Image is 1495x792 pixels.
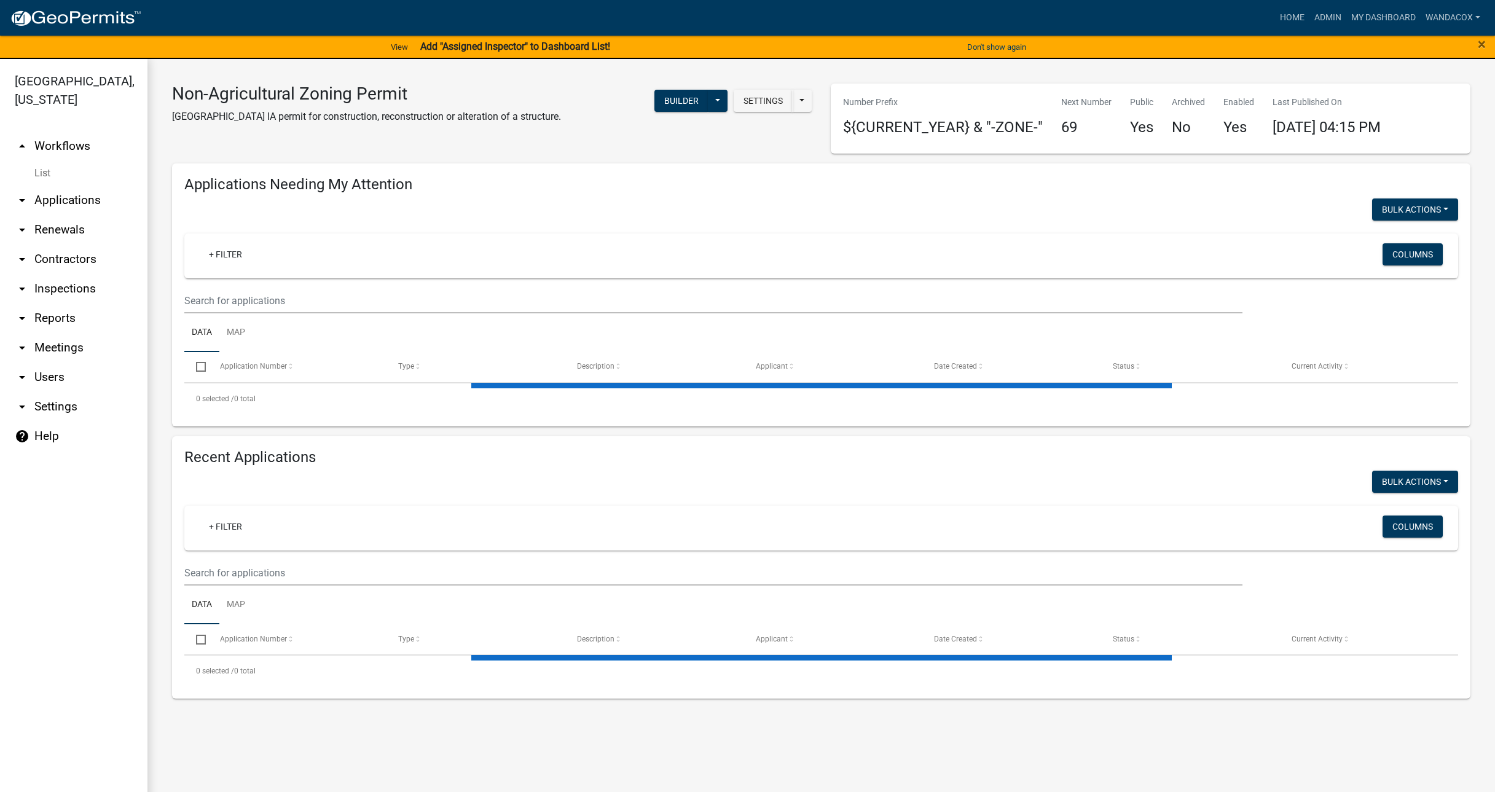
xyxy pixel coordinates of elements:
[744,624,922,654] datatable-header-cell: Applicant
[220,635,287,643] span: Application Number
[208,624,387,654] datatable-header-cell: Application Number
[15,281,29,296] i: arrow_drop_down
[1113,635,1134,643] span: Status
[196,394,234,403] span: 0 selected /
[1130,119,1153,136] h4: Yes
[843,119,1043,136] h4: ${CURRENT_YEAR} & "-ZONE-"
[1273,119,1381,136] span: [DATE] 04:15 PM
[219,313,253,353] a: Map
[1309,6,1346,29] a: Admin
[15,311,29,326] i: arrow_drop_down
[1223,119,1254,136] h4: Yes
[1279,624,1458,654] datatable-header-cell: Current Activity
[1101,624,1280,654] datatable-header-cell: Status
[1372,198,1458,221] button: Bulk Actions
[15,193,29,208] i: arrow_drop_down
[1101,352,1280,382] datatable-header-cell: Status
[1383,243,1443,265] button: Columns
[1478,36,1486,53] span: ×
[1478,37,1486,52] button: Close
[934,635,977,643] span: Date Created
[184,313,219,353] a: Data
[962,37,1031,57] button: Don't show again
[184,586,219,625] a: Data
[1223,96,1254,109] p: Enabled
[196,667,234,675] span: 0 selected /
[386,37,413,57] a: View
[744,352,922,382] datatable-header-cell: Applicant
[15,222,29,237] i: arrow_drop_down
[565,624,744,654] datatable-header-cell: Description
[1130,96,1153,109] p: Public
[184,560,1242,586] input: Search for applications
[184,176,1458,194] h4: Applications Needing My Attention
[922,352,1101,382] datatable-header-cell: Date Created
[756,635,788,643] span: Applicant
[15,399,29,414] i: arrow_drop_down
[184,288,1242,313] input: Search for applications
[1292,635,1343,643] span: Current Activity
[15,429,29,444] i: help
[15,340,29,355] i: arrow_drop_down
[184,449,1458,466] h4: Recent Applications
[1273,96,1381,109] p: Last Published On
[387,352,565,382] datatable-header-cell: Type
[1061,96,1112,109] p: Next Number
[1292,362,1343,371] span: Current Activity
[398,635,414,643] span: Type
[184,352,208,382] datatable-header-cell: Select
[420,41,610,52] strong: Add "Assigned Inspector" to Dashboard List!
[15,252,29,267] i: arrow_drop_down
[184,624,208,654] datatable-header-cell: Select
[1346,6,1421,29] a: My Dashboard
[1383,516,1443,538] button: Columns
[219,586,253,625] a: Map
[1172,96,1205,109] p: Archived
[199,243,252,265] a: + Filter
[922,624,1101,654] datatable-header-cell: Date Created
[1279,352,1458,382] datatable-header-cell: Current Activity
[184,656,1458,686] div: 0 total
[654,90,708,112] button: Builder
[398,362,414,371] span: Type
[843,96,1043,109] p: Number Prefix
[1061,119,1112,136] h4: 69
[208,352,387,382] datatable-header-cell: Application Number
[565,352,744,382] datatable-header-cell: Description
[15,370,29,385] i: arrow_drop_down
[1372,471,1458,493] button: Bulk Actions
[577,362,614,371] span: Description
[1275,6,1309,29] a: Home
[577,635,614,643] span: Description
[756,362,788,371] span: Applicant
[1172,119,1205,136] h4: No
[15,139,29,154] i: arrow_drop_up
[1113,362,1134,371] span: Status
[734,90,793,112] button: Settings
[184,383,1458,414] div: 0 total
[1421,6,1485,29] a: WandaCox
[934,362,977,371] span: Date Created
[172,109,561,124] p: [GEOGRAPHIC_DATA] IA permit for construction, reconstruction or alteration of a structure.
[387,624,565,654] datatable-header-cell: Type
[220,362,287,371] span: Application Number
[199,516,252,538] a: + Filter
[172,84,561,104] h3: Non-Agricultural Zoning Permit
